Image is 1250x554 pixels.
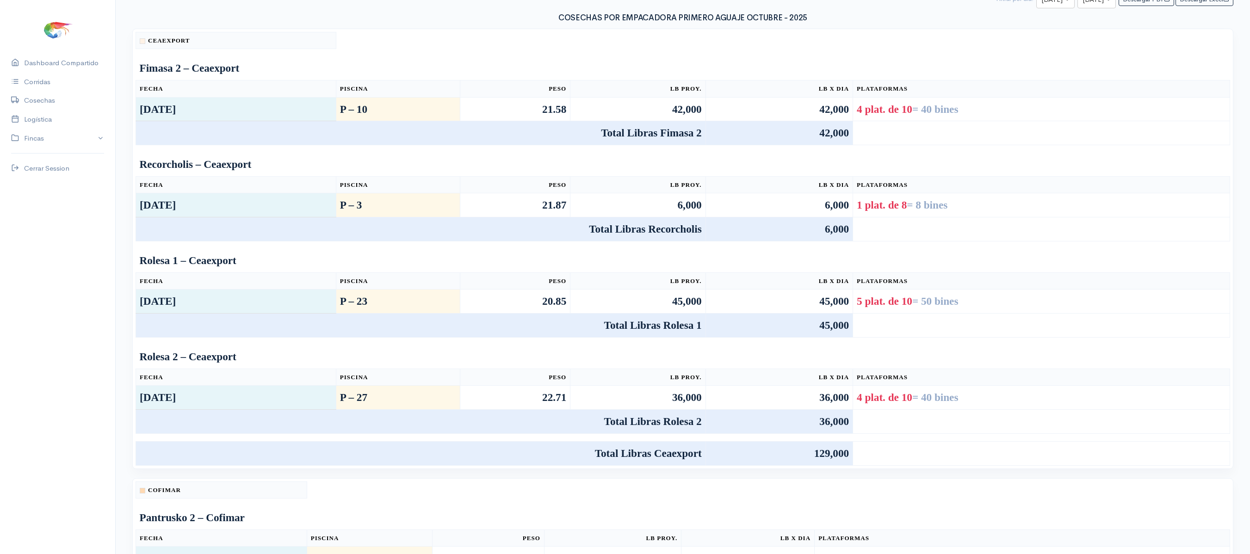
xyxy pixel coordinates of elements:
[570,369,705,386] th: Lb Proy.
[705,176,853,193] th: Lb x Dia
[136,217,706,241] td: Total Libras Recorcholis
[570,97,705,121] td: 42,000
[912,391,959,403] span: = 40 bines
[460,176,570,193] th: Peso
[705,314,853,338] td: 45,000
[136,121,706,145] td: Total Libras Fimasa 2
[705,121,853,145] td: 42,000
[336,369,460,386] th: Piscina
[705,272,853,289] th: Lb x Dia
[136,345,1230,369] td: Rolesa 2 – Ceaexport
[544,529,681,547] th: Lb Proy.
[136,193,336,217] td: [DATE]
[853,176,1230,193] th: Plataformas
[857,389,1226,406] div: 4 plat. de 10
[136,410,706,434] td: Total Libras Rolesa 2
[336,176,460,193] th: Piscina
[705,369,853,386] th: Lb x Dia
[136,481,307,499] th: Cofimar
[136,176,336,193] th: Fecha
[857,293,1226,309] div: 5 plat. de 10
[336,272,460,289] th: Piscina
[460,369,570,386] th: Peso
[705,97,853,121] td: 42,000
[136,529,307,547] th: Fecha
[853,272,1230,289] th: Plataformas
[912,103,959,115] span: = 40 bines
[136,441,706,465] td: Total Libras Ceaexport
[433,529,545,547] th: Peso
[307,529,433,547] th: Piscina
[460,386,570,410] td: 22.71
[136,97,336,121] td: [DATE]
[570,176,705,193] th: Lb Proy.
[136,386,336,410] td: [DATE]
[132,14,1233,23] h3: COSECHAS POR EMPACADORA PRIMERO AGUAJE OCTUBRE - 2025
[705,410,853,434] td: 36,000
[853,369,1230,386] th: Plataformas
[336,80,460,98] th: Piscina
[907,199,947,211] span: = 8 bines
[136,249,1230,272] td: Rolesa 1 – Ceaexport
[570,272,705,289] th: Lb Proy.
[460,80,570,98] th: Peso
[912,295,959,307] span: = 50 bines
[681,529,815,547] th: Lb x Dia
[705,386,853,410] td: 36,000
[136,32,336,49] th: Ceaexport
[460,289,570,314] td: 20.85
[336,289,460,314] td: P – 23
[815,529,1230,547] th: Plataformas
[136,56,1230,80] td: Fimasa 2 – Ceaexport
[705,193,853,217] td: 6,000
[570,193,705,217] td: 6,000
[460,272,570,289] th: Peso
[460,97,570,121] td: 21.58
[705,217,853,241] td: 6,000
[705,441,853,465] td: 129,000
[336,193,460,217] td: P – 3
[857,197,1226,213] div: 1 plat. de 8
[853,80,1230,98] th: Plataformas
[136,369,336,386] th: Fecha
[336,97,460,121] td: P – 10
[336,386,460,410] td: P – 27
[136,80,336,98] th: Fecha
[136,314,706,338] td: Total Libras Rolesa 1
[705,289,853,314] td: 45,000
[570,80,705,98] th: Lb Proy.
[570,386,705,410] td: 36,000
[857,101,1226,117] div: 4 plat. de 10
[136,272,336,289] th: Fecha
[136,506,1230,529] td: Pantrusko 2 – Cofimar
[460,193,570,217] td: 21.87
[705,80,853,98] th: Lb x Dia
[136,153,1230,176] td: Recorcholis – Ceaexport
[136,289,336,314] td: [DATE]
[570,289,705,314] td: 45,000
